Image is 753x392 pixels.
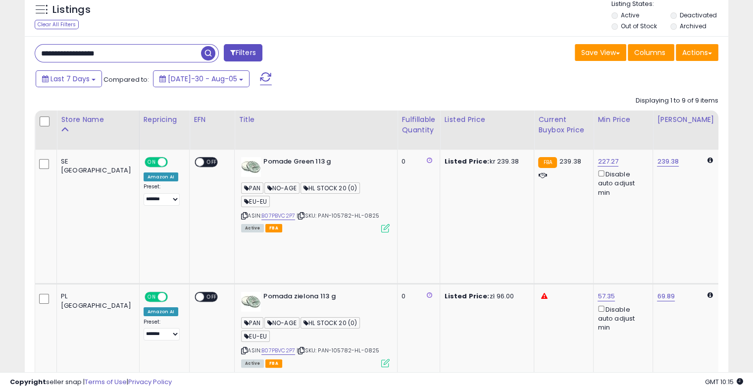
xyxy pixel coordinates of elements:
div: Disable auto adjust min [598,168,645,197]
span: NO-AGE [264,182,300,194]
div: ASIN: [241,157,390,231]
span: FBA [265,359,282,368]
b: Pomade Green 113 g [263,157,384,169]
button: [DATE]-30 - Aug-05 [153,70,250,87]
b: Listed Price: [444,291,489,301]
div: Amazon AI [144,307,178,316]
b: Listed Price: [444,157,489,166]
div: Displaying 1 to 9 of 9 items [636,96,718,106]
span: ON [146,293,158,301]
span: All listings currently available for purchase on Amazon [241,359,264,368]
a: B07PBVC2P7 [261,212,295,220]
div: Store Name [61,114,135,125]
span: OFF [166,158,182,167]
div: PL [GEOGRAPHIC_DATA] [61,292,132,310]
span: OFF [204,158,220,167]
span: HL STOCK 20 (0) [301,317,360,329]
div: kr 239.38 [444,157,526,166]
div: [PERSON_NAME] [657,114,716,125]
a: B07PBVC2P7 [261,346,295,355]
a: 239.38 [657,157,679,167]
div: Preset: [144,319,182,341]
div: Listed Price [444,114,530,125]
div: Amazon AI [144,172,178,181]
h5: Listings [52,3,91,17]
div: Preset: [144,183,182,206]
div: SE [GEOGRAPHIC_DATA] [61,157,132,175]
label: Out of Stock [621,22,657,30]
button: Filters [224,44,262,61]
span: EU-EU [241,331,270,342]
span: 239.38 [559,157,581,166]
span: Compared to: [103,75,149,84]
div: Current Buybox Price [538,114,589,135]
div: EFN [194,114,230,125]
span: | SKU: PAN-105782-HL-0825 [297,212,379,220]
a: 227.27 [598,157,618,167]
a: Privacy Policy [128,377,172,387]
div: 0 [402,292,432,301]
div: Min Price [598,114,649,125]
span: NO-AGE [264,317,300,329]
img: 510jLqJnW3L._SL40_.jpg [241,157,261,177]
img: 510jLqJnW3L._SL40_.jpg [241,292,261,312]
button: Last 7 Days [36,70,102,87]
span: ON [146,158,158,167]
button: Save View [575,44,626,61]
span: OFF [166,293,182,301]
a: 69.89 [657,291,675,301]
button: Columns [628,44,674,61]
label: Active [621,11,639,19]
strong: Copyright [10,377,46,387]
span: All listings currently available for purchase on Amazon [241,224,264,232]
span: 2025-08-13 10:15 GMT [705,377,743,387]
div: Title [239,114,393,125]
b: Pomada zielona 113 g [263,292,384,304]
div: 0 [402,157,432,166]
span: OFF [204,293,220,301]
div: Clear All Filters [35,20,79,29]
div: Disable auto adjust min [598,304,645,333]
a: Terms of Use [85,377,127,387]
span: PAN [241,317,263,329]
span: Columns [634,48,665,57]
span: | SKU: PAN-105782-HL-0825 [297,346,379,354]
button: Actions [676,44,718,61]
div: Fulfillable Quantity [402,114,436,135]
span: FBA [265,224,282,232]
span: PAN [241,182,263,194]
label: Deactivated [679,11,716,19]
span: EU-EU [241,196,270,207]
span: HL STOCK 20 (0) [301,182,360,194]
div: zł 96.00 [444,292,526,301]
span: [DATE]-30 - Aug-05 [168,74,237,84]
div: seller snap | | [10,378,172,387]
label: Archived [679,22,706,30]
span: Last 7 Days [50,74,90,84]
div: Repricing [144,114,186,125]
a: 57.35 [598,291,615,301]
small: FBA [538,157,556,168]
